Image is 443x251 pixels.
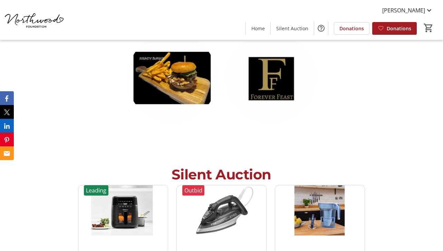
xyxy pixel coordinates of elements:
[172,164,271,185] div: Silent Auction
[78,185,168,236] img: Thinkkitchen Air Fryer
[225,33,316,123] img: logo
[182,185,204,196] div: Outbid
[84,185,108,196] div: Leading
[276,25,308,32] span: Silent Auction
[377,5,439,16] button: [PERSON_NAME]
[177,185,266,236] img: T-fal Ultraglide Plus Steam Iron
[127,33,217,123] img: logo
[4,3,66,37] img: Northwood Foundation's Logo
[271,22,314,35] a: Silent Auction
[246,22,270,35] a: Home
[339,25,364,32] span: Donations
[382,6,425,14] span: [PERSON_NAME]
[422,22,435,34] button: Cart
[387,25,411,32] span: Donations
[334,22,369,35] a: Donations
[251,25,265,32] span: Home
[314,21,328,35] button: Help
[372,22,417,35] a: Donations
[275,185,365,236] img: ZeroWater 7 Cup Ready Pour Water Filtration Pitcher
